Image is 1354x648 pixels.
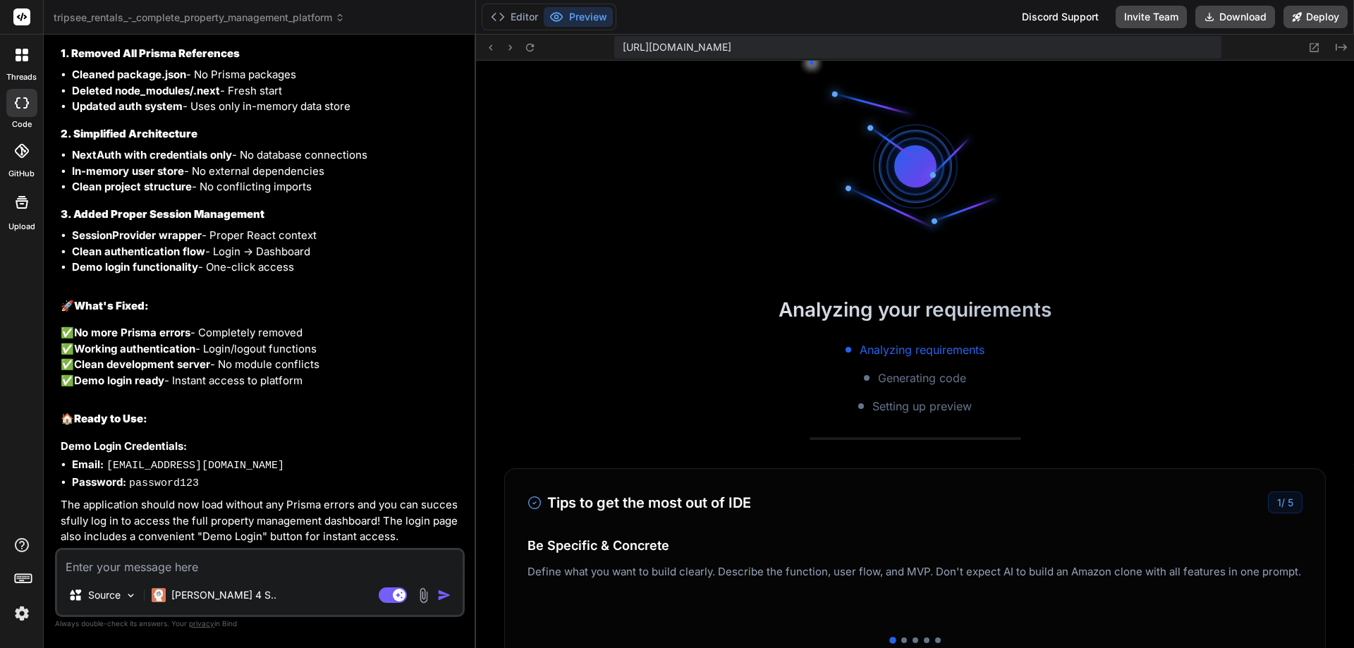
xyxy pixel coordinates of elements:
strong: Clean project structure [72,180,192,193]
strong: 3. Added Proper Session Management [61,207,264,221]
img: Pick Models [125,589,137,601]
div: / [1268,491,1303,513]
p: The application should now load without any Prisma errors and you can successfully log in to acce... [61,497,462,545]
strong: Working authentication [74,342,195,355]
p: [PERSON_NAME] 4 S.. [171,588,276,602]
p: ✅ - Completely removed ✅ - Login/logout functions ✅ - No module conflicts ✅ - Instant access to p... [61,325,462,389]
label: GitHub [8,168,35,180]
li: - Fresh start [72,83,462,99]
strong: Ready to Use: [74,412,147,425]
strong: SessionProvider wrapper [72,228,202,242]
strong: Demo Login Credentials: [61,439,187,453]
h3: Tips to get the most out of IDE [527,492,751,513]
strong: Clean authentication flow [72,245,205,258]
span: Generating code [878,369,966,386]
strong: Clean development server [74,357,210,371]
div: Discord Support [1013,6,1107,28]
span: privacy [189,619,214,628]
strong: Deleted node_modules/.next [72,84,220,97]
strong: 1. Removed All Prisma References [61,47,240,60]
img: attachment [415,587,432,604]
span: Analyzing requirements [860,341,984,358]
strong: What's Fixed: [74,299,149,312]
strong: Cleaned package.json [72,68,186,81]
strong: Updated auth system [72,99,183,113]
p: Always double-check its answers. Your in Bind [55,617,465,630]
p: Source [88,588,121,602]
li: - Proper React context [72,228,462,244]
button: Preview [544,7,613,27]
span: Setting up preview [872,398,972,415]
li: - Login → Dashboard [72,244,462,260]
strong: No more Prisma errors [74,326,190,339]
span: 5 [1288,496,1293,508]
button: Editor [485,7,544,27]
strong: Password: [72,475,126,489]
button: Download [1195,6,1275,28]
label: threads [6,71,37,83]
li: - No Prisma packages [72,67,462,83]
button: Invite Team [1116,6,1187,28]
li: - One-click access [72,259,462,276]
span: 1 [1277,496,1281,508]
li: - Uses only in-memory data store [72,99,462,115]
span: [URL][DOMAIN_NAME] [623,40,731,54]
strong: In-memory user store [72,164,184,178]
span: tripsee_rentals_-_complete_property_management_platform [54,11,345,25]
li: - No conflicting imports [72,179,462,195]
strong: NextAuth with credentials only [72,148,232,161]
li: - No database connections [72,147,462,164]
h2: Analyzing your requirements [476,295,1354,324]
strong: Demo login functionality [72,260,198,274]
h2: 🚀 [61,298,462,314]
strong: Demo login ready [74,374,164,387]
strong: Email: [72,458,104,471]
code: [EMAIL_ADDRESS][DOMAIN_NAME] [106,460,284,472]
h4: Be Specific & Concrete [527,536,1303,555]
img: Claude 4 Sonnet [152,588,166,602]
img: icon [437,588,451,602]
label: Upload [8,221,35,233]
label: code [12,118,32,130]
img: settings [10,601,34,625]
button: Deploy [1283,6,1348,28]
h2: 🏠 [61,411,462,427]
strong: 2. Simplified Architecture [61,127,197,140]
code: password123 [129,477,199,489]
li: - No external dependencies [72,164,462,180]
